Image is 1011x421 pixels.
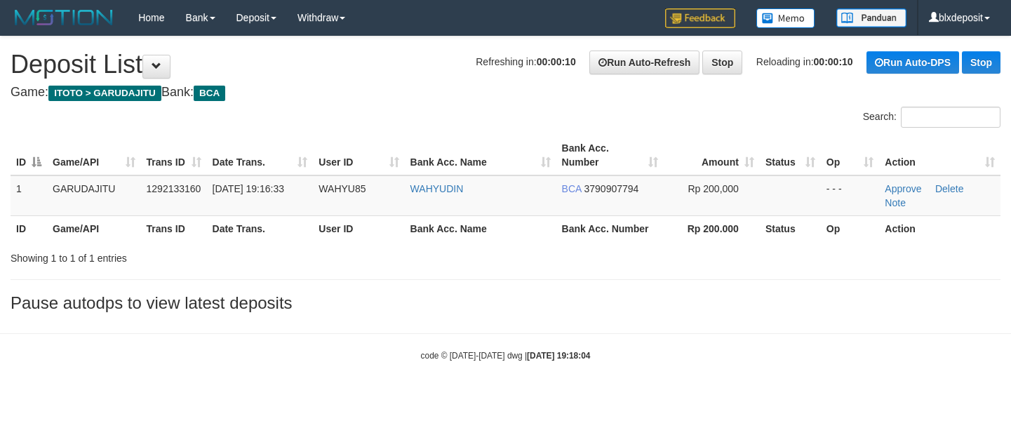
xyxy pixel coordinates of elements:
[885,197,906,208] a: Note
[476,56,575,67] span: Refreshing in:
[421,351,591,361] small: code © [DATE]-[DATE] dwg |
[213,183,284,194] span: [DATE] 19:16:33
[313,215,404,241] th: User ID
[319,183,366,194] span: WAHYU85
[11,7,117,28] img: MOTION_logo.png
[11,175,47,216] td: 1
[141,215,207,241] th: Trans ID
[527,351,590,361] strong: [DATE] 19:18:04
[11,294,1000,312] h3: Pause autodps to view latest deposits
[664,135,760,175] th: Amount: activate to sort column ascending
[11,135,47,175] th: ID: activate to sort column descending
[405,215,556,241] th: Bank Acc. Name
[405,135,556,175] th: Bank Acc. Name: activate to sort column ascending
[11,86,1000,100] h4: Game: Bank:
[756,8,815,28] img: Button%20Memo.svg
[756,56,853,67] span: Reloading in:
[702,51,742,74] a: Stop
[664,215,760,241] th: Rp 200.000
[537,56,576,67] strong: 00:00:10
[863,107,1000,128] label: Search:
[935,183,963,194] a: Delete
[885,183,921,194] a: Approve
[207,135,314,175] th: Date Trans.: activate to sort column ascending
[47,215,141,241] th: Game/API
[821,175,880,216] td: - - -
[194,86,225,101] span: BCA
[821,215,880,241] th: Op
[556,215,664,241] th: Bank Acc. Number
[879,135,1000,175] th: Action: activate to sort column ascending
[814,56,853,67] strong: 00:00:10
[866,51,959,74] a: Run Auto-DPS
[47,175,141,216] td: GARUDAJITU
[313,135,404,175] th: User ID: activate to sort column ascending
[836,8,906,27] img: panduan.png
[48,86,161,101] span: ITOTO > GARUDAJITU
[688,183,738,194] span: Rp 200,000
[47,135,141,175] th: Game/API: activate to sort column ascending
[760,215,821,241] th: Status
[589,51,699,74] a: Run Auto-Refresh
[207,215,314,241] th: Date Trans.
[11,246,410,265] div: Showing 1 to 1 of 1 entries
[556,135,664,175] th: Bank Acc. Number: activate to sort column ascending
[11,215,47,241] th: ID
[147,183,201,194] span: 1292133160
[584,183,639,194] span: Copy 3790907794 to clipboard
[962,51,1000,74] a: Stop
[141,135,207,175] th: Trans ID: activate to sort column ascending
[760,135,821,175] th: Status: activate to sort column ascending
[665,8,735,28] img: Feedback.jpg
[410,183,464,194] a: WAHYUDIN
[901,107,1000,128] input: Search:
[11,51,1000,79] h1: Deposit List
[879,215,1000,241] th: Action
[821,135,880,175] th: Op: activate to sort column ascending
[562,183,582,194] span: BCA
